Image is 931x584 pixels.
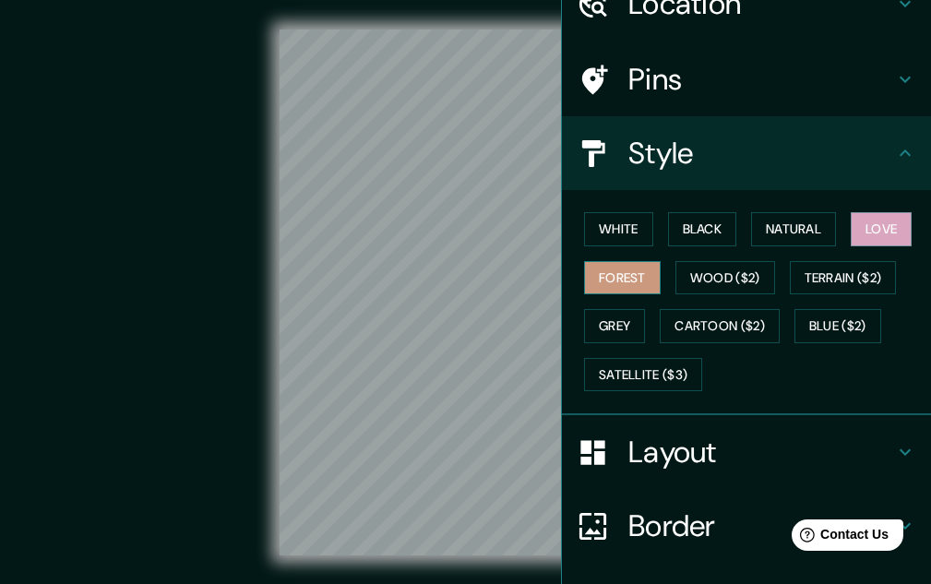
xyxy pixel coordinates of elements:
h4: Layout [628,434,894,471]
div: Layout [562,415,931,489]
button: Terrain ($2) [790,261,897,295]
div: Pins [562,42,931,116]
button: Wood ($2) [675,261,775,295]
iframe: Help widget launcher [767,512,911,564]
button: Forest [584,261,661,295]
h4: Style [628,135,894,172]
h4: Pins [628,61,894,98]
button: Grey [584,309,645,343]
div: Style [562,116,931,190]
button: Love [851,212,912,246]
button: White [584,212,653,246]
canvas: Map [280,30,651,555]
button: Satellite ($3) [584,358,702,392]
button: Cartoon ($2) [660,309,780,343]
h4: Border [628,507,894,544]
button: Blue ($2) [794,309,881,343]
div: Border [562,489,931,563]
button: Black [668,212,737,246]
button: Natural [751,212,836,246]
